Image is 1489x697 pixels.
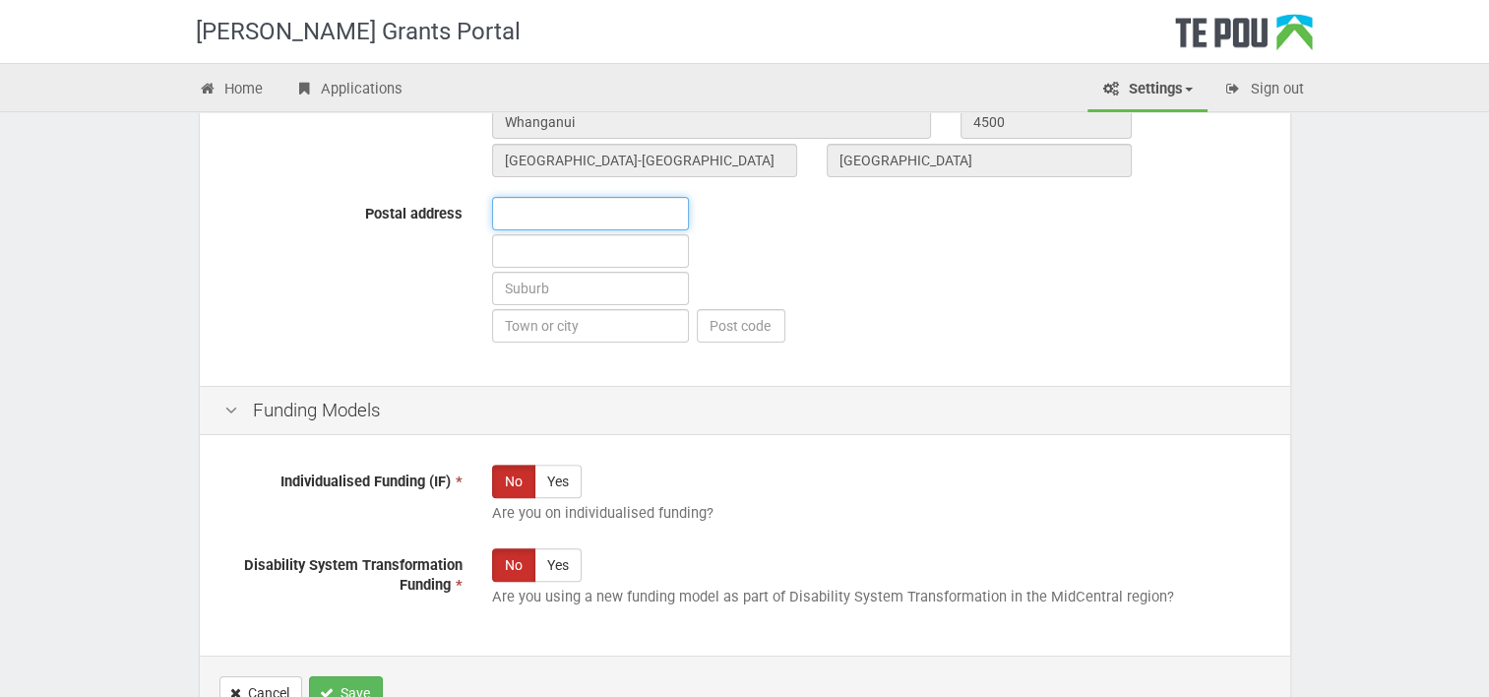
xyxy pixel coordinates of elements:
input: Suburb [492,272,689,305]
label: No [492,548,535,582]
a: Sign out [1210,69,1319,112]
span: Disability System Transformation Funding [244,556,463,595]
label: No [492,465,535,498]
input: State [492,144,797,177]
input: Town or city [492,309,689,343]
input: City [492,105,931,139]
div: Te Pou Logo [1175,14,1313,63]
label: Yes [534,548,582,582]
a: Home [184,69,279,112]
input: Post code [697,309,785,343]
input: Post code [961,105,1132,139]
a: Settings [1087,69,1208,112]
span: Individualised Funding (IF) [280,473,451,490]
span: Postal address [365,205,463,222]
label: Yes [534,465,582,498]
a: Applications [279,69,417,112]
p: Are you using a new funding model as part of Disability System Transformation in the MidCentral r... [492,587,1266,607]
div: Funding Models [200,386,1290,436]
p: Are you on individualised funding? [492,503,1266,524]
input: Country [827,144,1132,177]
